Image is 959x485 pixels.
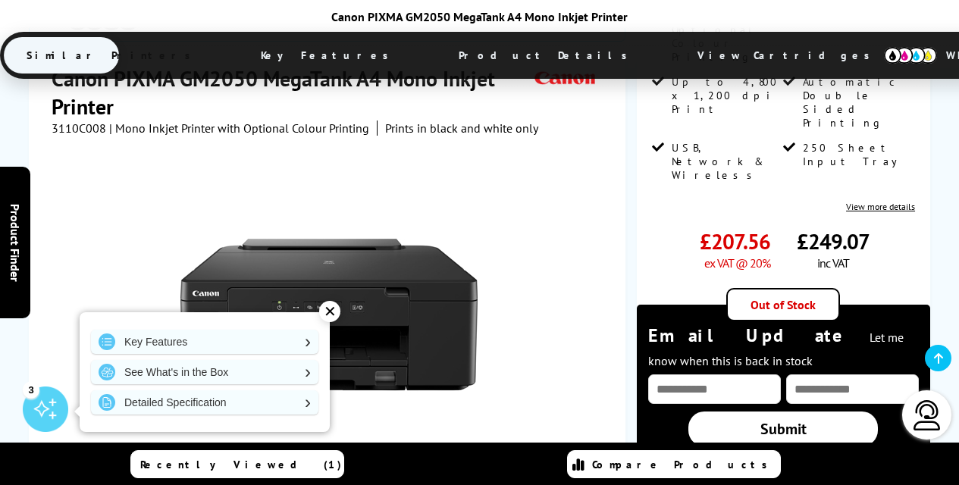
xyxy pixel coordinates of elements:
span: Key Features [238,37,419,74]
span: Compare Products [592,458,776,471]
div: ✕ [319,301,340,322]
a: Detailed Specification [91,390,318,415]
img: cmyk-icon.svg [884,47,937,64]
span: 3110C008 [52,120,106,136]
span: ex VAT @ 20% [704,255,770,271]
img: Canon PIXMA GM2050 MegaTank [180,166,478,463]
span: | Mono Inkjet Printer with Optional Colour Printing [109,120,369,136]
a: See What's in the Box [91,360,318,384]
span: Automatic Double Sided Printing [803,75,912,130]
img: user-headset-light.svg [912,400,942,430]
span: Similar Printers [4,37,221,74]
span: £249.07 [797,227,870,255]
span: 250 Sheet Input Tray [803,141,912,168]
span: Let me know when this is back in stock [648,330,904,368]
a: Compare Products [567,450,781,478]
span: Recently Viewed (1) [140,458,342,471]
a: Recently Viewed (1) [130,450,344,478]
i: Prints in black and white only [385,120,538,136]
span: inc VAT [817,255,849,271]
div: 3 [23,381,39,398]
span: USB, Network & Wireless [672,141,781,182]
span: Up to 4,800 x 1,200 dpi Print [672,75,781,116]
span: Product Details [436,37,658,74]
a: Key Features [91,330,318,354]
span: View Cartridges [675,36,907,75]
span: Product Finder [8,204,23,282]
span: £207.56 [700,227,770,255]
a: View more details [846,201,915,212]
div: Email Update [648,324,919,371]
a: Submit [688,411,878,446]
div: Out of Stock [726,288,840,321]
h1: Canon PIXMA GM2050 MegaTank A4 Mono Inkjet Printer [52,64,531,120]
